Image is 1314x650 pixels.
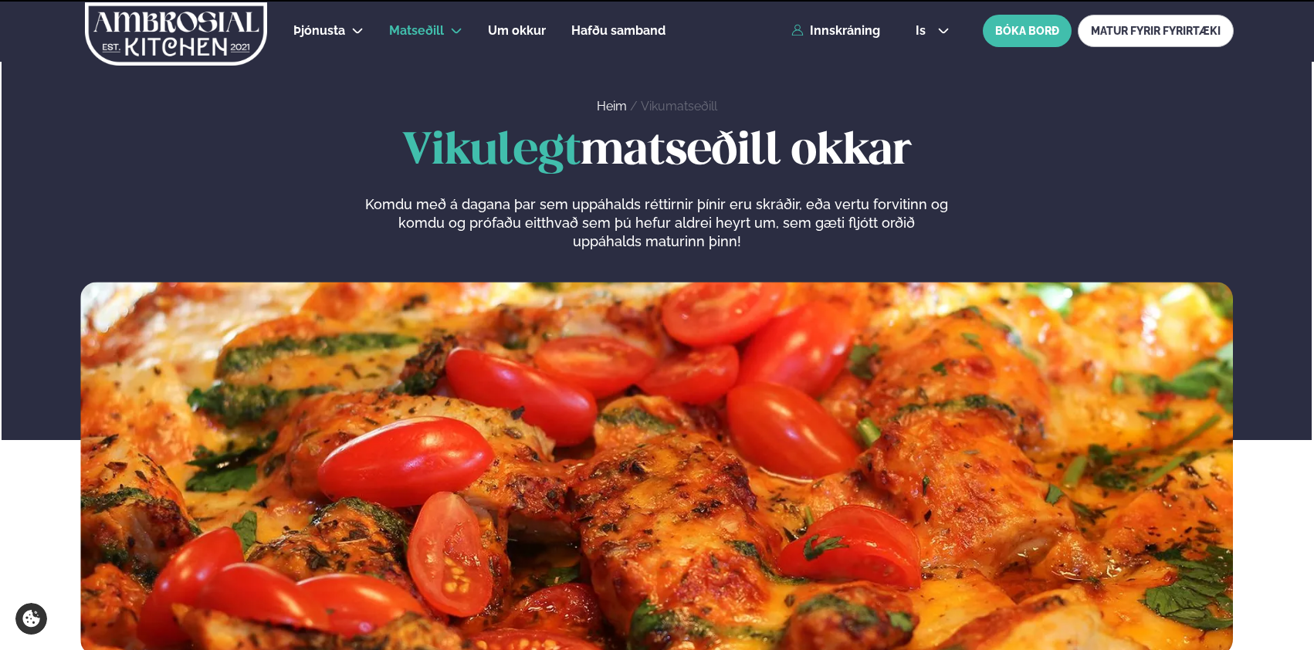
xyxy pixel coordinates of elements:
[84,2,269,66] img: logo
[983,15,1072,47] button: BÓKA BORÐ
[293,22,345,40] a: Þjónusta
[630,99,641,113] span: /
[389,22,444,40] a: Matseðill
[903,25,961,37] button: is
[488,23,546,38] span: Um okkur
[597,99,627,113] a: Heim
[15,603,47,635] a: Cookie settings
[389,23,444,38] span: Matseðill
[641,99,717,113] a: Vikumatseðill
[293,23,345,38] span: Þjónusta
[80,127,1233,177] h1: matseðill okkar
[571,23,665,38] span: Hafðu samband
[571,22,665,40] a: Hafðu samband
[365,195,949,251] p: Komdu með á dagana þar sem uppáhalds réttirnir þínir eru skráðir, eða vertu forvitinn og komdu og...
[916,25,930,37] span: is
[1078,15,1234,47] a: MATUR FYRIR FYRIRTÆKI
[488,22,546,40] a: Um okkur
[402,130,581,173] span: Vikulegt
[791,24,880,38] a: Innskráning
